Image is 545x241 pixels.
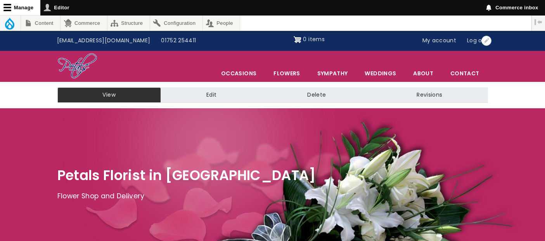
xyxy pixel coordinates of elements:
img: Shopping cart [294,33,301,46]
a: Delete [262,87,371,103]
a: Revisions [371,87,488,103]
a: People [203,16,240,31]
a: [EMAIL_ADDRESS][DOMAIN_NAME] [52,33,156,48]
button: Vertical orientation [532,16,545,29]
span: Weddings [356,65,404,81]
nav: Tabs [52,87,494,103]
a: Commerce [61,16,107,31]
span: Occasions [213,65,265,81]
a: Configuration [150,16,202,31]
a: Shopping cart 0 items [294,33,325,46]
span: 0 items [303,35,324,43]
img: Home [57,53,97,80]
a: Edit [161,87,262,103]
a: Content [21,16,60,31]
a: Flowers [265,65,308,81]
button: Open User account menu configuration options [481,36,491,46]
a: Log out [462,33,493,48]
a: 01752 254411 [156,33,201,48]
a: Structure [107,16,150,31]
a: My account [417,33,462,48]
a: View [57,87,161,103]
a: About [405,65,441,81]
p: Flower Shop and Delivery [57,191,488,202]
span: Petals Florist in [GEOGRAPHIC_DATA] [57,166,316,185]
a: Sympathy [309,65,356,81]
a: Contact [442,65,487,81]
